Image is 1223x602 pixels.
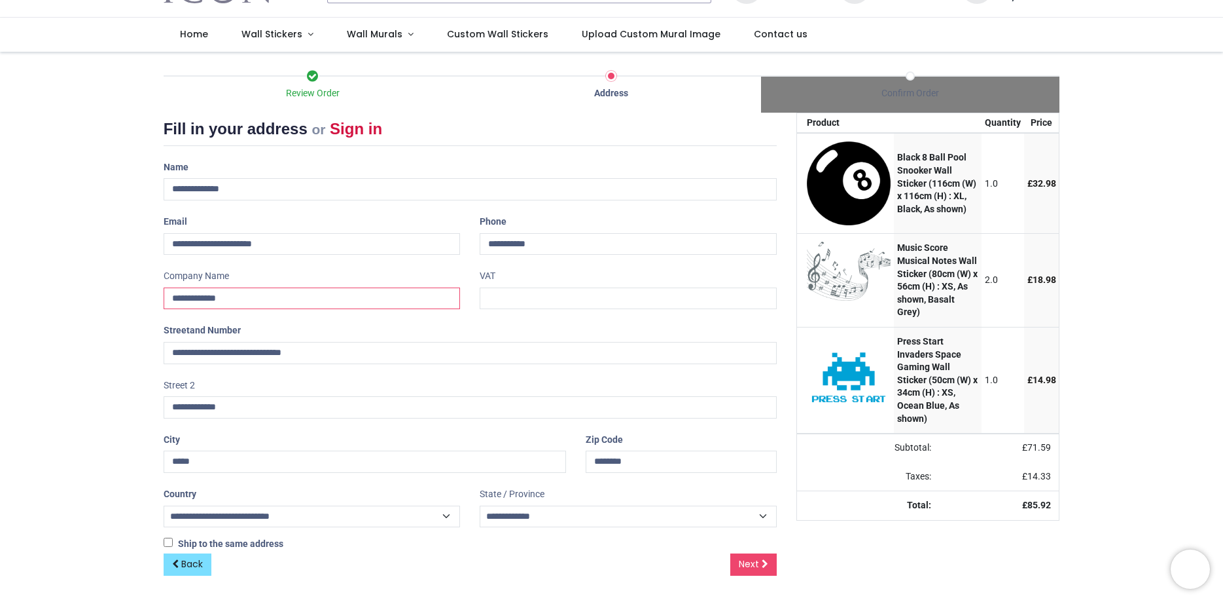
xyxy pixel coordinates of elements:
td: Taxes: [797,462,938,491]
span: £ [1027,274,1056,285]
strong: Black 8 Ball Pool Snooker Wall Sticker (116cm (W) x 116cm (H) : XL, Black, As shown) [897,152,976,214]
label: Zip Code [586,429,623,451]
small: or [311,122,325,137]
img: k3++9M+zZcsW9tgJAAEEEAilAEVsKHVpGwEEEEAAAQQQQCAkAv8PzeMrY9yoklEAAAAASUVORK5CYII= [807,141,891,225]
label: Name [164,157,188,179]
a: Next [730,554,777,576]
span: £ [1022,471,1051,481]
label: Street [164,320,241,342]
div: Review Order [164,87,463,100]
span: Custom Wall Stickers [447,28,548,41]
div: 1.0 [985,374,1021,387]
a: Wall Murals [330,18,431,52]
th: Price [1024,113,1059,133]
label: Street 2 [164,375,195,397]
label: Company Name [164,265,229,288]
label: City [164,429,180,451]
td: Subtotal: [797,434,938,462]
iframe: Brevo live chat [1171,550,1210,589]
th: Product [797,113,894,133]
strong: Music Score Musical Notes Wall Sticker (80cm (W) x 56cm (H) : XS, As shown, Basalt Grey) [897,242,978,317]
label: Phone [480,211,506,233]
div: 2.0 [985,274,1021,287]
span: Fill in your address [164,120,308,138]
span: and Number [190,325,241,335]
label: Email [164,211,187,233]
div: Address [462,87,761,100]
span: £ [1027,375,1056,385]
span: 14.98 [1033,375,1056,385]
a: Wall Stickers [225,18,330,52]
span: Next [739,557,759,571]
span: £ [1022,442,1051,453]
span: Wall Stickers [241,28,302,41]
strong: Press Start Invaders Space Gaming Wall Sticker (50cm (W) x 34cm (H) : XS, Ocean Blue, As shown) [897,336,978,424]
img: h6pkAABAgQIECBA4CkCQqwtQYAAAQIECBAgEE5AiA3XMgUTIECAAAECBAgIsfYAAQIECBAgQIBAOAEhNlzLFEyAAAECBAgQIC... [807,335,891,419]
span: 71.59 [1027,442,1051,453]
a: Sign in [330,120,382,138]
span: 18.98 [1033,274,1056,285]
span: 85.92 [1027,500,1051,510]
label: Ship to the same address [164,538,283,551]
span: £ [1027,178,1056,189]
a: Back [164,554,211,576]
span: 32.98 [1033,178,1056,189]
th: Quantity [982,113,1024,133]
img: 5AhSAExIo4c5X5WO4IhYAgYAoZAFBAwwhCFWbI+GgKGgCFgCBgChoAhYAgYAkVC4P8D4YoHC+6pOE0AAAAASUVORK5CYII= [807,242,891,301]
span: Upload Custom Mural Image [582,28,720,41]
span: Home [180,28,208,41]
span: 14.33 [1027,471,1051,481]
label: State / Province [480,483,544,506]
strong: Total: [907,500,931,510]
strong: £ [1022,500,1051,510]
span: Contact us [754,28,807,41]
input: Ship to the same address [164,538,173,547]
label: Country [164,483,196,506]
span: Wall Murals [347,28,402,41]
span: Back [181,557,203,571]
label: VAT [480,265,495,288]
div: 1.0 [985,178,1021,191]
div: Confirm Order [761,87,1060,100]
